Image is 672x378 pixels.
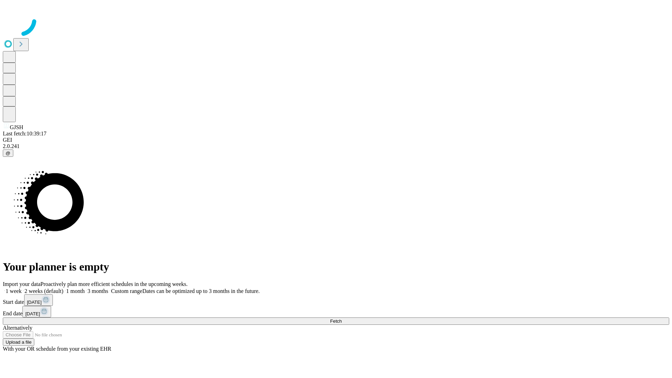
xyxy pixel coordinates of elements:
[22,306,51,317] button: [DATE]
[25,311,40,316] span: [DATE]
[3,281,41,287] span: Import your data
[27,300,42,305] span: [DATE]
[3,137,669,143] div: GEI
[3,131,47,136] span: Last fetch: 10:39:17
[24,294,53,306] button: [DATE]
[66,288,85,294] span: 1 month
[111,288,142,294] span: Custom range
[142,288,260,294] span: Dates can be optimized up to 3 months in the future.
[3,338,34,346] button: Upload a file
[24,288,63,294] span: 2 weeks (default)
[6,288,22,294] span: 1 week
[3,325,32,331] span: Alternatively
[3,346,111,352] span: With your OR schedule from your existing EHR
[87,288,108,294] span: 3 months
[10,124,23,130] span: GJSH
[3,306,669,317] div: End date
[3,317,669,325] button: Fetch
[3,149,13,157] button: @
[330,318,342,324] span: Fetch
[3,260,669,273] h1: Your planner is empty
[3,294,669,306] div: Start date
[3,143,669,149] div: 2.0.241
[41,281,188,287] span: Proactively plan more efficient schedules in the upcoming weeks.
[6,150,10,156] span: @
